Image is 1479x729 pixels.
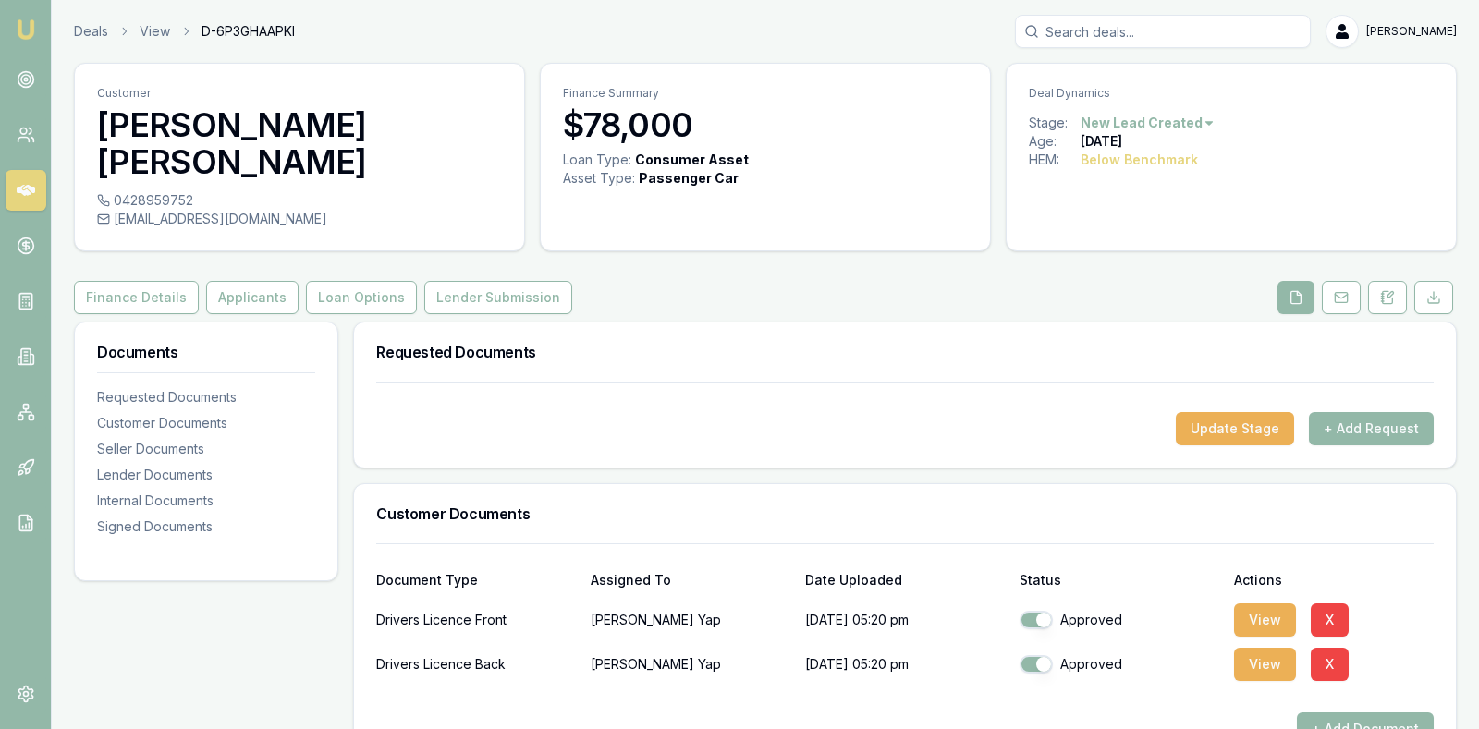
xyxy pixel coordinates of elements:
h3: Customer Documents [376,506,1434,521]
div: Loan Type: [563,151,631,169]
div: HEM: [1029,151,1081,169]
a: Deals [74,22,108,41]
h3: [PERSON_NAME] [PERSON_NAME] [97,106,502,180]
div: [EMAIL_ADDRESS][DOMAIN_NAME] [97,210,502,228]
div: Stage: [1029,114,1081,132]
div: Assigned To [591,574,790,587]
button: New Lead Created [1081,114,1216,132]
p: [PERSON_NAME] Yap [591,601,790,638]
div: Approved [1020,655,1219,674]
span: [PERSON_NAME] [1366,24,1457,39]
button: Update Stage [1176,412,1294,445]
span: D-6P3GHAAPKI [202,22,295,41]
a: Finance Details [74,281,202,314]
p: [DATE] 05:20 pm [805,646,1005,683]
button: + Add Request [1309,412,1434,445]
div: Date Uploaded [805,574,1005,587]
button: X [1311,648,1349,681]
button: Finance Details [74,281,199,314]
div: Status [1020,574,1219,587]
div: Age: [1029,132,1081,151]
p: [PERSON_NAME] Yap [591,646,790,683]
button: X [1311,603,1349,637]
div: Internal Documents [97,492,315,510]
div: Document Type [376,574,576,587]
a: View [140,22,170,41]
div: Consumer Asset [635,151,749,169]
button: Loan Options [306,281,417,314]
nav: breadcrumb [74,22,295,41]
div: Asset Type : [563,169,635,188]
div: Lender Documents [97,466,315,484]
button: Lender Submission [424,281,572,314]
div: [DATE] [1081,132,1122,151]
h3: Documents [97,345,315,359]
a: Loan Options [302,281,421,314]
div: Below Benchmark [1081,151,1198,169]
p: Finance Summary [563,86,968,101]
p: Deal Dynamics [1029,86,1434,101]
a: Lender Submission [421,281,576,314]
div: Passenger Car [639,169,739,188]
h3: $78,000 [563,106,968,143]
div: Actions [1234,574,1434,587]
button: View [1234,603,1296,637]
div: 0428959752 [97,191,502,210]
p: [DATE] 05:20 pm [805,601,1005,638]
div: Signed Documents [97,517,315,536]
div: Requested Documents [97,388,315,407]
button: Applicants [206,281,299,314]
a: Applicants [202,281,302,314]
div: Seller Documents [97,440,315,458]
img: emu-icon-u.png [15,18,37,41]
div: Approved [1020,611,1219,629]
p: Customer [97,86,502,101]
input: Search deals [1015,15,1311,48]
button: View [1234,648,1296,681]
div: Drivers Licence Front [376,601,576,638]
div: Customer Documents [97,414,315,432]
h3: Requested Documents [376,345,1434,359]
div: Drivers Licence Back [376,646,576,683]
